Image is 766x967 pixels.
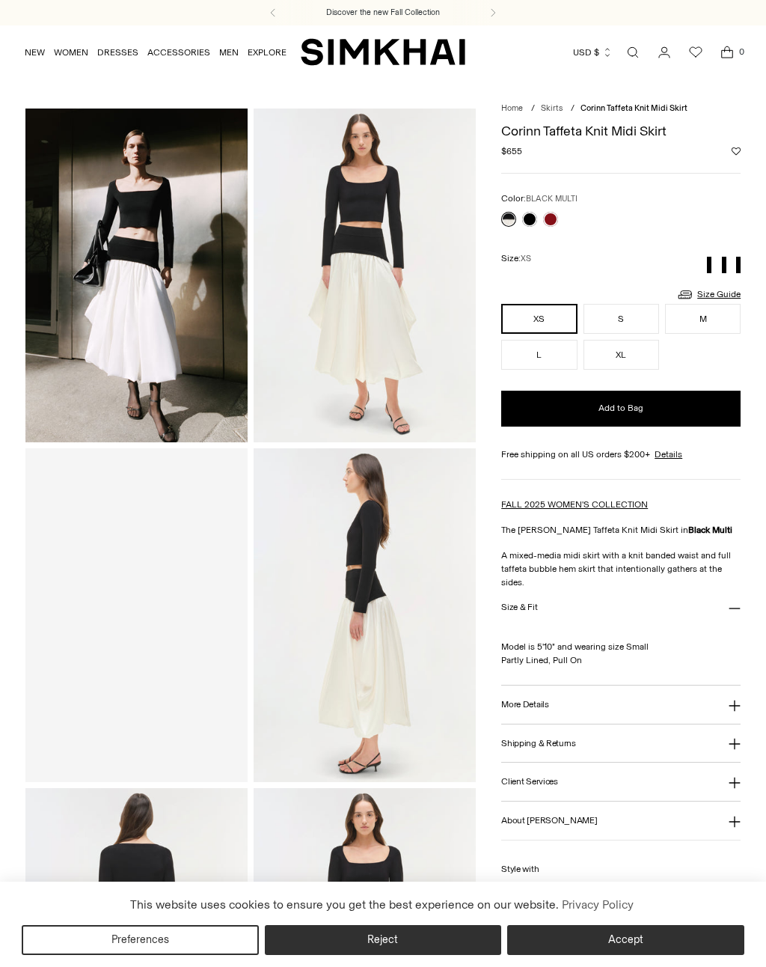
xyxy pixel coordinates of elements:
[573,36,613,69] button: USD $
[501,802,741,840] button: About [PERSON_NAME]
[254,109,476,442] img: Corinn Taffeta Knit Midi Skirt
[147,36,210,69] a: ACCESSORIES
[265,925,502,955] button: Reject
[501,304,577,334] button: XS
[501,589,741,627] button: Size & Fit
[54,36,88,69] a: WOMEN
[526,194,577,204] span: BLACK MULTI
[97,36,138,69] a: DRESSES
[501,603,537,612] h3: Size & Fit
[559,894,635,916] a: Privacy Policy (opens in a new tab)
[219,36,239,69] a: MEN
[301,37,465,67] a: SIMKHAI
[501,251,531,266] label: Size:
[665,304,741,334] button: M
[501,124,741,138] h1: Corinn Taffeta Knit Midi Skirt
[501,340,577,370] button: L
[580,103,687,113] span: Corinn Taffeta Knit Midi Skirt
[541,103,563,113] a: Skirts
[507,925,744,955] button: Accept
[254,448,476,782] img: Corinn Taffeta Knit Midi Skirt
[688,525,732,535] strong: Black Multi
[501,864,741,874] h6: Style with
[501,725,741,763] button: Shipping & Returns
[501,192,577,206] label: Color:
[501,448,741,461] div: Free shipping on all US orders $200+
[501,700,548,710] h3: More Details
[531,103,535,115] div: /
[501,103,741,115] nav: breadcrumbs
[25,109,248,442] img: Corinn Taffeta Knit Midi Skirt
[732,147,741,156] button: Add to Wishlist
[501,763,741,801] button: Client Services
[583,340,659,370] button: XL
[571,103,574,115] div: /
[501,739,576,748] h3: Shipping & Returns
[501,391,741,427] button: Add to Bag
[649,37,679,67] a: Go to the account page
[618,37,648,67] a: Open search modal
[735,45,748,58] span: 0
[521,254,531,263] span: XS
[681,37,711,67] a: Wishlist
[22,925,259,955] button: Preferences
[501,523,741,537] p: The [PERSON_NAME] Taffeta Knit Midi Skirt in
[501,144,522,158] span: $655
[501,686,741,724] button: More Details
[712,37,742,67] a: Open cart modal
[501,549,741,589] p: A mixed-media midi skirt with a knit banded waist and full taffeta bubble hem skirt that intentio...
[326,7,440,19] a: Discover the new Fall Collection
[248,36,287,69] a: EXPLORE
[130,897,559,912] span: This website uses cookies to ensure you get the best experience on our website.
[598,402,643,415] span: Add to Bag
[676,285,741,304] a: Size Guide
[501,499,648,510] a: FALL 2025 WOMEN'S COLLECTION
[583,304,659,334] button: S
[25,36,45,69] a: NEW
[501,103,523,113] a: Home
[501,816,597,826] h3: About [PERSON_NAME]
[655,448,682,461] a: Details
[25,448,248,782] a: Corinn Taffeta Knit Midi Skirt
[501,626,741,667] p: Model is 5'10" and wearing size Small Partly Lined, Pull On
[501,777,558,787] h3: Client Services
